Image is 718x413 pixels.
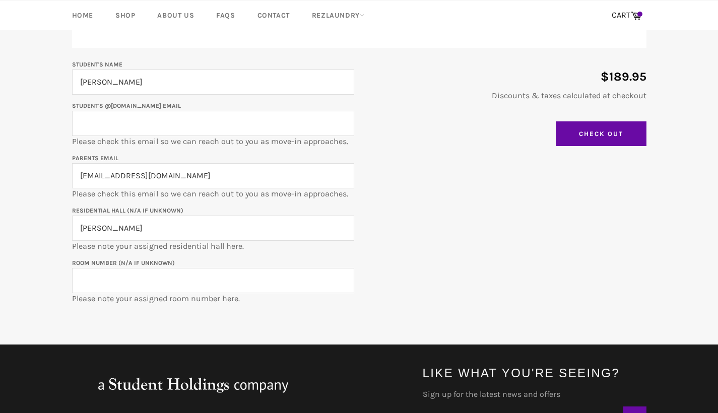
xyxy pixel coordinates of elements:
[556,121,646,147] input: Check Out
[105,1,145,30] a: Shop
[62,1,103,30] a: Home
[423,389,646,400] label: Sign up for the latest news and offers
[423,365,646,381] h4: Like what you're seeing?
[607,5,646,26] a: CART
[147,1,204,30] a: About Us
[247,1,300,30] a: Contact
[72,152,354,199] p: Please check this email so we can reach out to you as move-in approaches.
[72,100,354,147] p: Please check this email so we can reach out to you as move-in approaches.
[72,204,354,252] p: Please note your assigned residential hall here.
[206,1,245,30] a: FAQs
[72,61,122,68] label: Student's Name
[364,68,646,85] p: $189.95
[302,1,374,30] a: RezLaundry
[72,155,118,162] label: Parents email
[72,257,354,304] p: Please note your assigned room number here.
[364,90,646,101] p: Discounts & taxes calculated at checkout
[72,102,181,109] label: Student's @[DOMAIN_NAME] email
[72,259,175,266] label: Room Number (N/A if unknown)
[72,207,183,214] label: Residential Hall (N/A if unknown)
[72,365,314,405] img: aStudentHoldingsNFPcompany_large.png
